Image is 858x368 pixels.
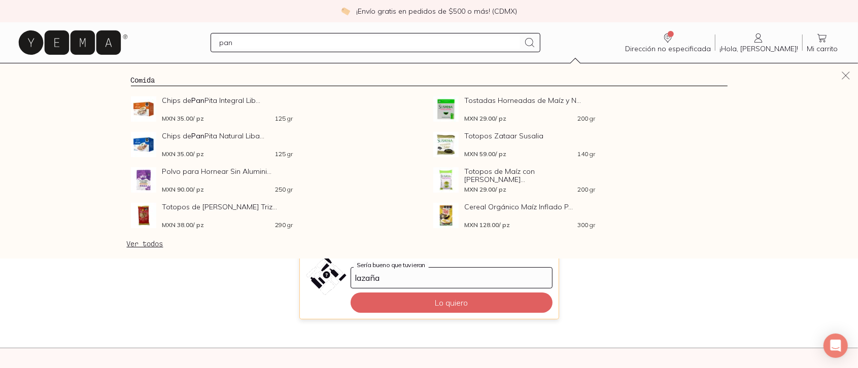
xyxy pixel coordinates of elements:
span: 200 gr [578,187,596,193]
a: Los Imperdibles ⚡️ [226,63,322,83]
input: Busca los mejores productos [219,36,520,49]
span: Chips de Pita Integral Lib... [162,96,293,104]
span: 300 gr [578,222,596,228]
span: MXN 128.00 / pz [465,222,510,228]
a: Tostadas Horneadas de Maíz y NopalTostadas Horneadas de Maíz y N...MXN 29.00/ pz200 gr [433,96,728,122]
span: 200 gr [578,116,596,122]
span: Mi carrito [807,44,838,53]
span: MXN 29.00 / pz [465,116,507,122]
span: 125 gr [276,151,293,157]
a: Totopos de Maíz Horneadas TrizaletTotopos de [PERSON_NAME] Triz...MXN 38.00/ pz290 gr [131,203,425,228]
img: Totopos Zataar Susalia [433,132,459,157]
span: Chips de Pita Natural Liba... [162,132,293,140]
img: Chips de Pan Pita Natural Libanius [131,132,156,157]
img: Cereal Orgánico Maíz Inflado Panda Nature's Path [433,203,459,228]
span: MXN 35.00 / pz [162,151,204,157]
a: Totopos Zataar SusaliaTotopos Zataar SusaliaMXN 59.00/ pz140 gr [433,132,728,157]
span: Totopos de Maíz con [PERSON_NAME]... [465,167,596,183]
label: Sería bueno que tuvieran [354,262,429,269]
img: Totopos de Maíz Horneadas Trizalet [131,203,156,228]
a: ¡Hola, [PERSON_NAME]! [715,32,802,53]
span: Tostadas Horneadas de Maíz y N... [465,96,596,104]
a: Polvo para Hornear Sin Aluminio Gerz NaturaPolvo para Hornear Sin Alumini...MXN 90.00/ pz250 gr [131,167,425,193]
strong: Pan [192,96,205,105]
button: Lo quiero [351,292,553,313]
span: MXN 38.00 / pz [162,222,204,228]
a: Cereal Orgánico Maíz Inflado Panda Nature's PathCereal Orgánico Maíz Inflado P...MXN 128.00/ pz30... [433,203,728,228]
img: Totopos de Maíz con Nopal Susalia [433,167,459,193]
img: Chips de Pan Pita Integral Libanius [131,96,156,122]
a: Ver todos [127,239,163,248]
a: pasillo-todos-link [39,63,104,83]
span: 125 gr [276,116,293,122]
strong: Pan [192,131,205,140]
img: Polvo para Hornear Sin Aluminio Gerz Natura [131,167,156,193]
span: MXN 35.00 / pz [162,116,204,122]
span: Cereal Orgánico Maíz Inflado P... [465,203,596,211]
span: Totopos Zataar Susalia [465,132,596,140]
a: Mi carrito [803,32,842,53]
a: Chips de Pan Pita Integral LibaniusChips dePanPita Integral Lib...MXN 35.00/ pz125 gr [131,96,425,122]
a: Totopos de Maíz con Nopal SusaliaTotopos de Maíz con [PERSON_NAME]...MXN 29.00/ pz200 gr [433,167,728,193]
span: Polvo para Hornear Sin Alumini... [162,167,293,175]
img: Tostadas Horneadas de Maíz y Nopal [433,96,459,122]
img: check [341,7,350,16]
span: Dirección no especificada [625,44,711,53]
span: 290 gr [276,222,293,228]
span: Totopos de [PERSON_NAME] Triz... [162,203,293,211]
p: ¡Envío gratis en pedidos de $500 o más! (CDMX) [356,6,517,16]
span: MXN 90.00 / pz [162,187,204,193]
span: ¡Hola, [PERSON_NAME]! [719,44,798,53]
a: Dirección no especificada [621,32,715,53]
a: Chips de Pan Pita Natural LibaniusChips dePanPita Natural Liba...MXN 35.00/ pz125 gr [131,132,425,157]
span: MXN 59.00 / pz [465,151,507,157]
a: Los estrenos ✨ [342,63,422,83]
span: 140 gr [578,151,596,157]
span: 250 gr [276,187,293,193]
a: Comida [131,76,155,84]
span: MXN 29.00 / pz [465,187,507,193]
a: Sucursales 📍 [136,63,206,83]
div: Open Intercom Messenger [823,334,848,358]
